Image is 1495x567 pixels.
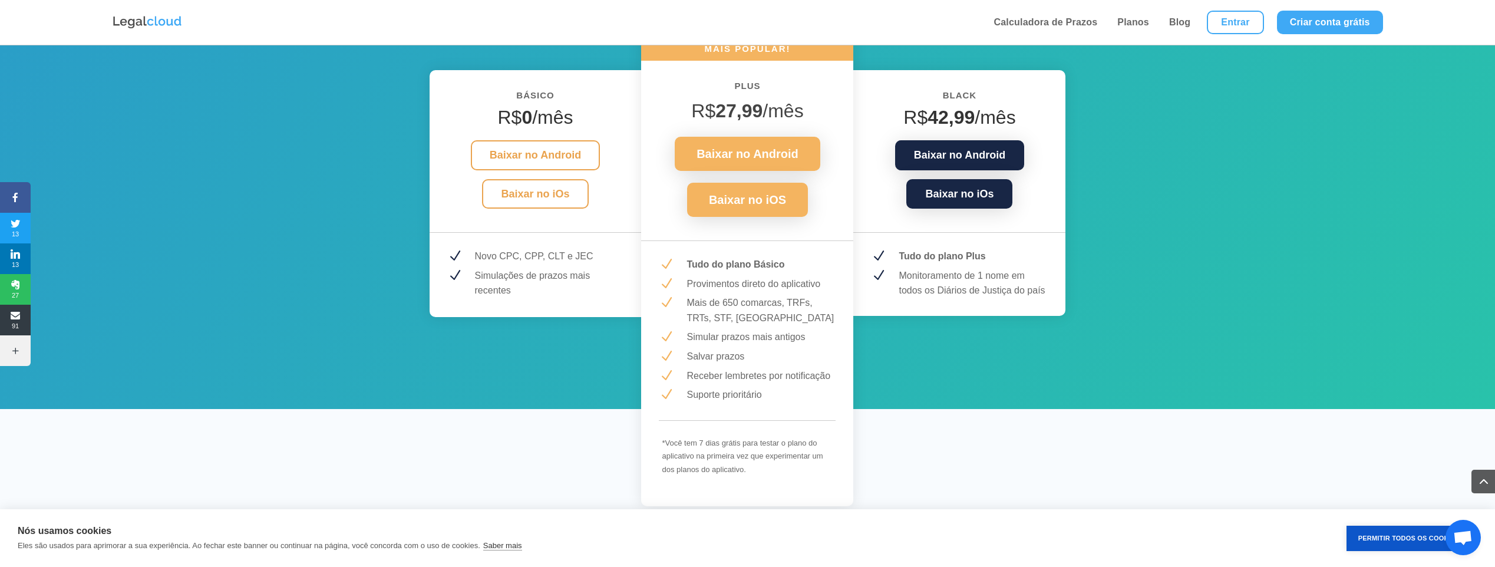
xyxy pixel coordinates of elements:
h6: BÁSICO [447,88,624,109]
a: Baixar no iOs [906,179,1012,209]
strong: 0 [522,107,532,128]
span: N [659,329,674,344]
span: N [447,268,462,283]
p: Suporte prioritário [687,387,836,403]
p: Simular prazos mais antigos [687,329,836,345]
a: Baixar no Android [471,140,600,170]
span: N [871,249,886,263]
a: Criar conta grátis [1277,11,1383,34]
h6: Black [871,88,1048,109]
h6: MAIS POPULAR! [641,42,853,61]
strong: Nós usamos cookies [18,526,111,536]
p: Novo CPC, CPP, CLT e JEC [475,249,624,264]
p: *Você tem 7 dias grátis para testar o plano do aplicativo na primeira vez que experimentar um dos... [662,437,833,477]
span: N [659,295,674,310]
span: N [659,387,674,402]
span: N [871,268,886,283]
strong: 42,99 [928,107,975,128]
p: Receber lembretes por notificação [687,368,836,384]
p: Simulações de prazos mais recentes [475,268,624,298]
span: N [659,368,674,383]
strong: Tudo do plano Plus [899,251,985,261]
a: Bate-papo aberto [1446,520,1481,555]
a: Saber mais [483,541,522,550]
a: Baixar no Android [895,140,1024,170]
h6: PLUS [659,78,836,100]
span: N [659,349,674,364]
p: Provimentos direto do aplicativo [687,276,836,292]
p: Salvar prazos [687,349,836,364]
h4: R$ /mês [447,106,624,134]
strong: Tudo do plano Básico [687,259,784,269]
a: Baixar no Android [675,137,820,171]
strong: 27,99 [715,100,763,121]
a: Entrar [1207,11,1263,34]
img: Logo da Legalcloud [112,15,183,30]
button: Permitir Todos os Cookies [1347,526,1471,551]
span: N [659,276,674,291]
span: R$ /mês [691,100,803,121]
p: Mais de 650 comarcas, TRFs, TRTs, STF, [GEOGRAPHIC_DATA] [687,295,836,325]
p: Monitoramento de 1 nome em todos os Diários de Justiça do país [899,268,1048,298]
span: N [447,249,462,263]
a: Baixar no iOS [687,183,808,217]
a: Baixar no iOs [482,179,588,209]
span: N [659,257,674,272]
p: Eles são usados para aprimorar a sua experiência. Ao fechar este banner ou continuar na página, v... [18,541,480,550]
h4: R$ /mês [871,106,1048,134]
